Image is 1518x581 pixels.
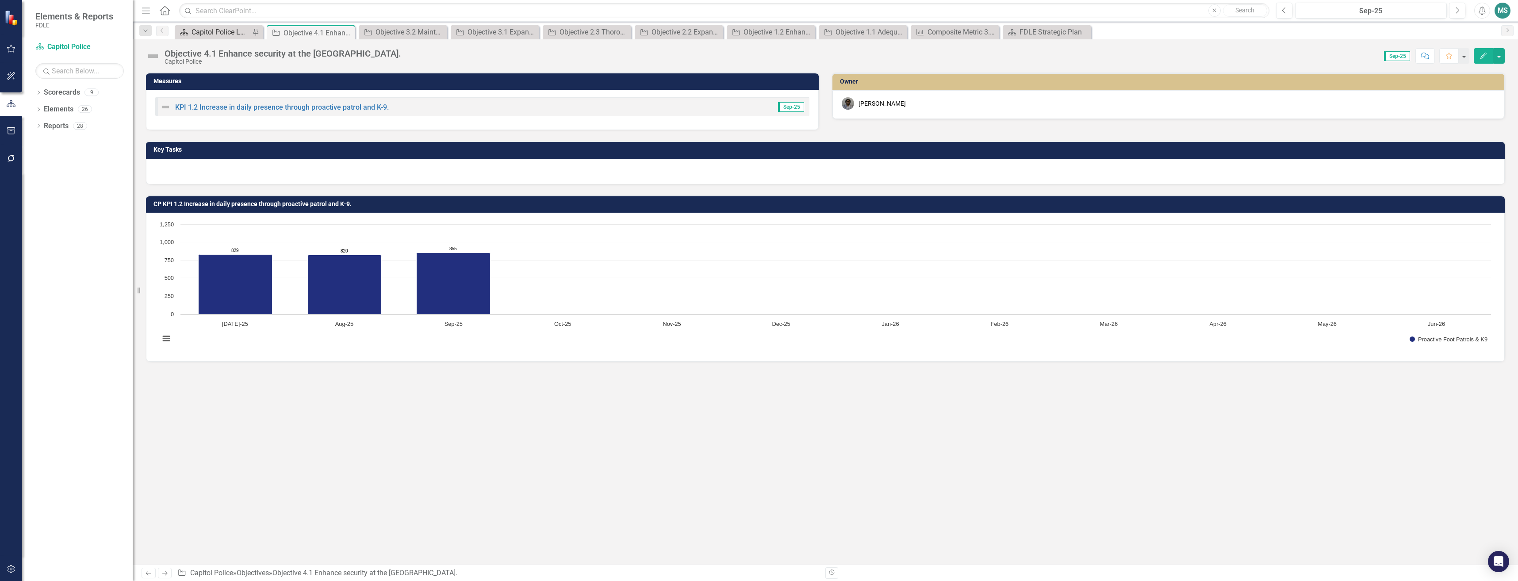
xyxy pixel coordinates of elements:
[190,569,233,577] a: Capitol Police
[199,255,272,314] path: Jul-25, 829. Proactive Foot Patrols & K9.
[160,102,171,112] img: Not Defined
[1100,321,1118,327] text: Mar-26
[1298,6,1444,16] div: Sep-25
[1020,27,1089,38] div: FDLE Strategic Plan
[4,10,20,26] img: ClearPoint Strategy
[1488,551,1509,572] div: Open Intercom Messenger
[160,221,174,228] text: 1,250
[554,321,571,327] text: Oct-25
[1318,321,1337,327] text: May-26
[155,220,1495,352] svg: Interactive chart
[177,568,819,578] div: » »
[882,321,899,327] text: Jan-26
[545,27,629,38] a: Objective 2.3 Thoroughly screen packages and parcels for the presence of biological, chemical, an...
[44,104,73,115] a: Elements
[146,49,160,63] img: Not Defined
[84,89,99,96] div: 9
[155,220,1495,352] div: Chart. Highcharts interactive chart.
[1384,51,1410,61] span: Sep-25
[177,27,250,38] a: Capitol Police Landing
[153,201,1500,207] h3: CP KPI 1.2 Increase in daily presence through proactive patrol and K-9.
[361,27,445,38] a: Objective 3.2 Maintain ingress and egress of the [GEOGRAPHIC_DATA] through oversight of access co...
[1235,7,1254,14] span: Search
[842,97,854,110] img: Shaketra Carroll
[308,255,382,314] path: Aug-25, 820. Proactive Foot Patrols & K9.
[663,321,681,327] text: Nov-25
[821,27,905,38] a: Objective 1.1 Adequately respond to critical incidents at the [GEOGRAPHIC_DATA] and [GEOGRAPHIC_D...
[1428,321,1445,327] text: Jun-26
[991,321,1009,327] text: Feb-26
[836,27,905,38] div: Objective 1.1 Adequately respond to critical incidents at the [GEOGRAPHIC_DATA] and [GEOGRAPHIC_D...
[335,321,353,327] text: Aug-25
[35,22,113,29] small: FDLE
[192,27,250,38] div: Capitol Police Landing
[153,146,1500,153] h3: Key Tasks
[272,569,457,577] div: Objective 4.1 Enhance security at the [GEOGRAPHIC_DATA].
[449,246,457,251] text: 855
[778,102,804,112] span: Sep-25
[165,257,174,264] text: 750
[44,121,69,131] a: Reports
[78,106,92,113] div: 26
[1495,3,1510,19] button: MS
[35,42,124,52] a: Capitol Police
[231,248,239,253] text: 829
[840,78,1500,85] h3: Owner
[35,63,124,79] input: Search Below...
[859,99,906,108] div: [PERSON_NAME]
[165,293,174,299] text: 250
[1209,321,1226,327] text: Apr-26
[637,27,721,38] a: Objective 2.2 Expand Capitol Police Crime Prevention Unit.
[165,49,401,58] div: Objective 4.1 Enhance security at the [GEOGRAPHIC_DATA].
[445,321,463,327] text: Sep-25
[1295,3,1447,19] button: Sep-25
[729,27,813,38] a: Objective 1.2 Enhance Capitol Police presence at the [GEOGRAPHIC_DATA].
[73,122,87,130] div: 28
[652,27,721,38] div: Objective 2.2 Expand Capitol Police Crime Prevention Unit.
[376,27,445,38] div: Objective 3.2 Maintain ingress and egress of the [GEOGRAPHIC_DATA] through oversight of access co...
[453,27,537,38] a: Objective 3.1 Expand the scope of the Capitol Police Investigative Unit.
[222,321,248,327] text: [DATE]-25
[928,27,997,38] div: Composite Metric 3.1 Number of employment backgrounds completed
[560,27,629,38] div: Objective 2.3 Thoroughly screen packages and parcels for the presence of biological, chemical, an...
[284,27,353,38] div: Objective 4.1 Enhance security at the [GEOGRAPHIC_DATA].
[160,239,174,245] text: 1,000
[1410,336,1487,343] button: Show Proactive Foot Patrols & K9
[165,275,174,281] text: 500
[341,248,348,253] text: 820
[171,311,174,317] text: 0
[160,333,172,345] button: View chart menu, Chart
[237,569,269,577] a: Objectives
[913,27,997,38] a: Composite Metric 3.1 Number of employment backgrounds completed
[1223,4,1267,17] button: Search
[417,253,491,314] path: Sep-25, 855. Proactive Foot Patrols & K9.
[468,27,537,38] div: Objective 3.1 Expand the scope of the Capitol Police Investigative Unit.
[772,321,790,327] text: Dec-25
[165,58,401,65] div: Capitol Police
[44,88,80,98] a: Scorecards
[179,3,1269,19] input: Search ClearPoint...
[744,27,813,38] div: Objective 1.2 Enhance Capitol Police presence at the [GEOGRAPHIC_DATA].
[35,11,113,22] span: Elements & Reports
[153,78,814,84] h3: Measures
[1005,27,1089,38] a: FDLE Strategic Plan
[175,103,389,111] a: KPI 1.2 Increase in daily presence through proactive patrol and K-9.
